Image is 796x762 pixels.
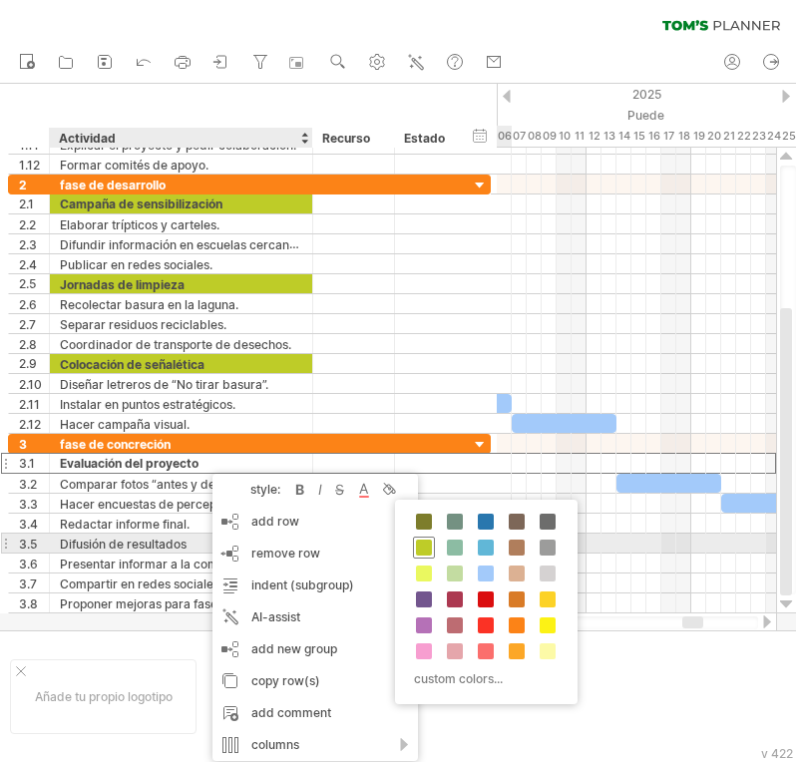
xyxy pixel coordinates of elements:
font: 17 [663,129,674,143]
font: Difundir información en escuelas cercanas. [60,236,305,252]
font: 21 [723,129,735,143]
div: Lunes, 19 de mayo de 2025 [691,126,706,147]
font: 2 [19,178,27,192]
font: Recurso [322,131,370,146]
div: style: [220,482,290,497]
font: 14 [618,129,630,143]
div: 2.1 [19,194,49,213]
div: Martes, 6 de mayo de 2025 [497,126,512,147]
div: Lunes, 12 de mayo de 2025 [587,126,601,147]
font: 08 [528,129,542,143]
div: Viernes, 9 de mayo de 2025 [542,126,557,147]
font: 2.3 [19,237,37,252]
div: custom colors... [405,665,562,692]
div: Miércoles, 21 de mayo de 2025 [721,126,736,147]
div: 2.5 [19,274,49,293]
div: Jueves, 15 de mayo de 2025 [631,126,646,147]
font: 3.7 [19,576,37,591]
font: Coordinador de transporte de desechos. [60,337,291,352]
font: Recolectar basura en la laguna. [60,297,238,312]
font: 15 [633,129,645,143]
font: Presentar informar a la comunidad. [60,557,261,571]
div: Martes, 20 de mayo de 2025 [706,126,721,147]
font: 09 [543,129,557,143]
div: Miércoles, 14 de mayo de 2025 [616,126,631,147]
font: 20 [707,129,721,143]
font: Formar comités de apoyo. [60,158,208,173]
font: Puede [627,108,664,123]
font: 3.4 [19,517,38,532]
font: 3.3 [19,497,38,512]
font: 22 [737,129,751,143]
div: Domingo, 11 de mayo de 2025 [572,126,587,147]
font: 10 [559,129,571,143]
div: 2.9 [19,354,49,373]
font: Publicar en redes sociales. [60,257,212,272]
font: v 422 [761,746,793,761]
font: Colocación de señalética [60,357,204,372]
font: 24 [767,129,781,143]
font: Añade tu propio logotipo [35,689,173,704]
font: Elaborar trípticos y carteles. [60,217,219,232]
font: 3.5 [19,537,37,552]
font: 3.2 [19,477,37,492]
div: Jueves, 22 de mayo de 2025 [736,126,751,147]
font: 2025 [632,87,661,102]
font: 2.6 [19,297,37,312]
font: 23 [752,129,766,143]
font: Compartir en redes sociales. [60,576,222,591]
font: 2.8 [19,337,37,352]
font: 25 [782,129,796,143]
font: 2.4 [19,257,37,272]
div: Domingo, 18 de mayo de 2025 [676,126,691,147]
font: fase de concreción [60,437,171,452]
font: 2.2 [19,217,36,232]
div: Jueves, 8 de mayo de 2025 [527,126,542,147]
font: 13 [603,129,615,143]
font: 1.12 [19,158,40,173]
font: Actividad [59,131,116,146]
font: Jornadas de limpieza [60,277,185,292]
font: Separar residuos reciclables. [60,317,226,332]
div: Campaña de sensibilización [60,194,302,213]
font: 2.11 [19,397,40,412]
span: remove row [251,546,320,561]
font: 11 [575,129,585,143]
font: Difusión de resultados [60,537,187,552]
div: Martes, 13 de mayo de 2025 [601,126,616,147]
div: Sábado, 24 de mayo de 2025 [766,126,781,147]
font: 2.12 [19,417,41,432]
div: copy row(s) [212,665,418,697]
font: Proponer mejoras para fases futuras. [60,596,269,611]
font: Hacer campaña visual. [60,417,190,432]
div: indent (subgroup) [212,570,418,601]
font: Diseñar letreros de “No tirar basura”. [60,377,268,392]
div: 3.1 [19,454,49,473]
font: Hacer encuestas de percepción. [60,497,243,512]
div: add new group [212,633,418,665]
div: add row [212,506,418,538]
div: columns [212,729,418,761]
font: 3.8 [19,596,38,611]
font: 2.7 [19,317,36,332]
font: Estado [404,131,445,146]
div: Miércoles, 7 de mayo de 2025 [512,126,527,147]
font: Instalar en puntos estratégicos. [60,397,235,412]
font: 3 [19,437,27,452]
font: 12 [589,129,600,143]
div: Viernes, 23 de mayo de 2025 [751,126,766,147]
font: 19 [693,129,705,143]
font: fase de desarrollo [60,178,166,192]
font: 07 [513,129,526,143]
font: Comparar fotos “antes y después”. [60,477,254,492]
font: Redactar informe final. [60,517,190,532]
div: Evaluación del proyecto [60,454,302,473]
div: Viernes, 16 de mayo de 2025 [646,126,661,147]
div: Sábado, 10 de mayo de 2025 [557,126,572,147]
font: 3.6 [19,557,38,571]
div: Sábado, 17 de mayo de 2025 [661,126,676,147]
div: AI-assist [212,601,418,633]
div: add comment [212,697,418,729]
font: 16 [648,129,660,143]
font: 06 [498,129,512,143]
